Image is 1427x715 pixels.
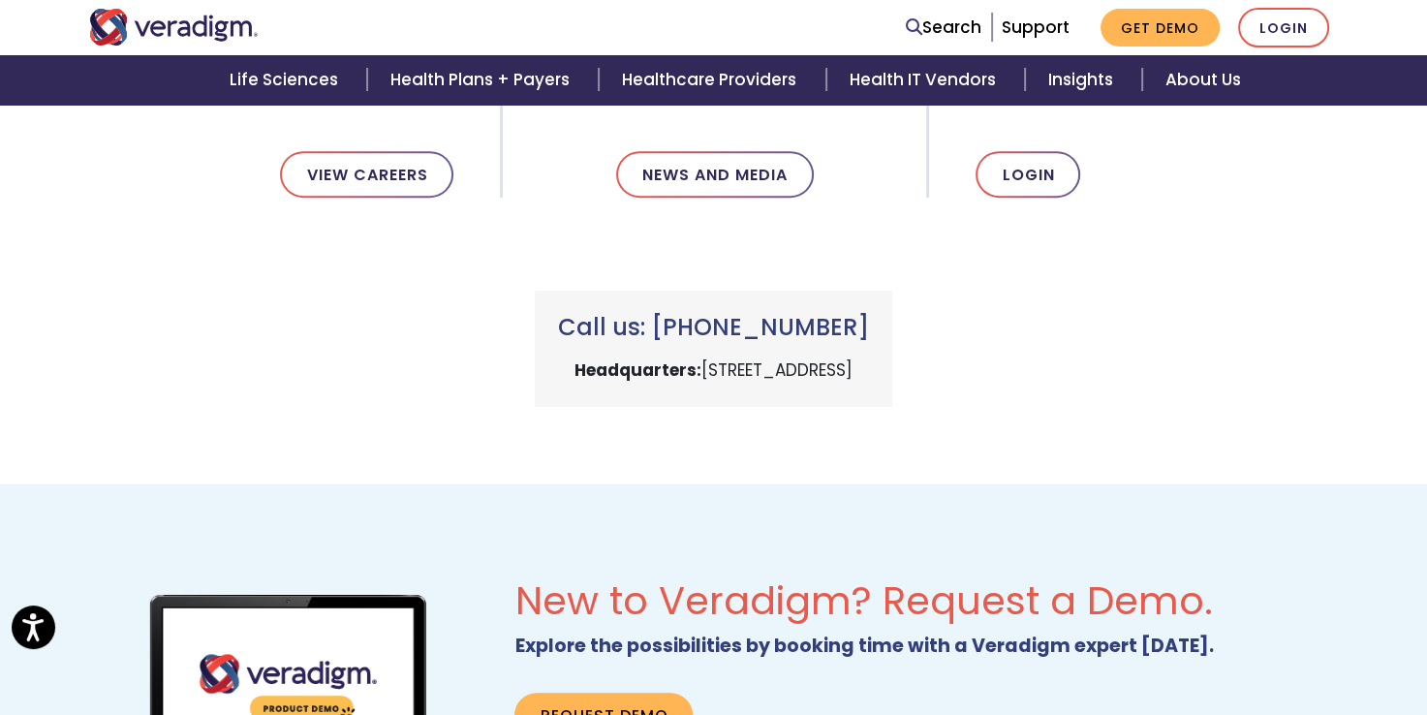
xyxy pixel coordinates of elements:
[599,55,825,105] a: Healthcare Providers
[1101,9,1220,47] a: Get Demo
[1002,16,1070,39] a: Support
[206,55,367,105] a: Life Sciences
[89,9,259,46] img: Veradigm logo
[976,151,1080,198] a: Login
[1238,8,1329,47] a: Login
[558,314,869,342] h3: Call us: [PHONE_NUMBER]
[558,357,869,384] p: [STREET_ADDRESS]
[280,151,453,198] a: View Careers
[616,151,814,198] a: News and Media
[367,55,599,105] a: Health Plans + Payers
[514,632,1338,662] p: Explore the possibilities by booking time with a Veradigm expert [DATE].
[906,15,981,41] a: Search
[1142,55,1264,105] a: About Us
[826,55,1025,105] a: Health IT Vendors
[1025,55,1142,105] a: Insights
[514,577,1338,624] h2: New to Veradigm? Request a Demo.
[574,358,701,382] strong: Headquarters:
